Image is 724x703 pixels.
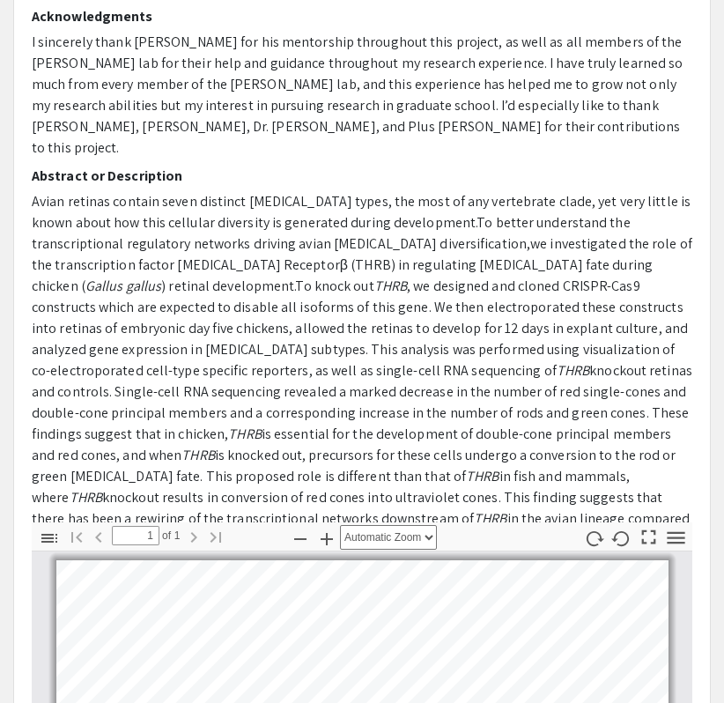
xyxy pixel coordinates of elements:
[661,525,691,551] button: Tools
[32,446,676,485] span: is knocked out, precursors for these cells undergo a conversion to the rod or green [MEDICAL_DATA...
[466,467,499,485] em: THRB
[32,167,692,184] h2: Abstract or Description
[201,523,231,549] button: Go to Last Page
[32,32,692,159] p: I sincerely thank [PERSON_NAME] for his mentorship throughout this project, as well as all member...
[179,523,209,549] button: Next Page
[374,277,407,295] em: THRB
[181,446,214,464] em: THRB
[633,522,663,548] button: Switch to Presentation Mode
[13,624,75,690] iframe: Chat
[295,277,373,295] span: To knock out
[606,525,636,551] button: Rotate Counterclockwise
[340,525,437,550] select: Zoom
[32,488,662,528] span: knockout results in conversion of red cones into ultraviolet cones. This finding suggests that th...
[112,526,159,545] input: Page
[474,509,506,528] em: THRB
[32,277,688,380] span: , we designed and cloned CRISPR-Cas9 constructs which are expected to disable all isoforms of thi...
[32,425,671,464] span: is essential for the development of double-cone principal members and red cones, and when
[85,277,161,295] em: Gallus gallus
[70,488,102,507] em: THRB
[32,8,692,25] h2: Acknowledgments
[161,277,294,295] span: ) retinal development
[159,526,181,545] span: of 1
[32,191,692,551] p: Avian retinas contain seven distinct [MEDICAL_DATA] types, the most of any vertebrate clade, yet ...
[32,255,653,295] span: β (THRB) in regulating [MEDICAL_DATA] fate during chicken (
[32,213,631,253] span: To better understand the transcriptional regulatory networks driving avian [MEDICAL_DATA] diversi...
[312,525,342,551] button: Zoom In
[34,525,64,551] button: Toggle Sidebar
[84,523,114,549] button: Previous Page
[228,425,261,443] em: THRB
[62,523,92,549] button: Go to First Page
[32,467,631,507] span: in fish and mammals, where
[579,525,609,551] button: Rotate Clockwise
[32,361,692,443] span: knockout retinas and controls. Single-cell RNA sequencing revealed a marked decrease in the numbe...
[557,361,589,380] em: THRB
[285,525,315,551] button: Zoom Out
